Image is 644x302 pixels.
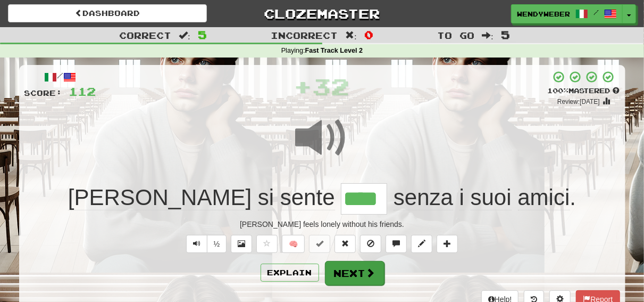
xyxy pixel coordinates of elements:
a: Dashboard [8,4,207,22]
span: si [258,185,274,210]
span: suoi [471,185,512,210]
span: : [179,31,190,40]
button: Reset to 0% Mastered (alt+r) [334,235,356,253]
button: Favorite sentence (alt+f) [256,235,278,253]
button: Ignore sentence (alt+i) [360,235,381,253]
button: Set this sentence to 100% Mastered (alt+m) [309,235,330,253]
strong: Fast Track Level 2 [305,47,363,54]
span: 5 [501,28,510,41]
a: Clozemaster [223,4,422,23]
span: + [294,70,313,102]
span: amici [518,185,570,210]
a: WendyWeber / [511,4,623,23]
span: i [459,185,464,210]
small: Review: [DATE] [557,98,600,105]
button: Edit sentence (alt+d) [411,235,432,253]
button: Next [325,261,384,285]
span: 100 % [548,86,569,95]
span: 0 [364,28,373,41]
span: 32 [313,73,350,100]
button: Add to collection (alt+a) [437,235,458,253]
span: Score: [24,88,63,97]
span: : [482,31,494,40]
span: WendyWeber [517,9,570,19]
button: 🧠 [282,235,305,253]
div: / [24,70,96,84]
button: Discuss sentence (alt+u) [386,235,407,253]
span: : [345,31,357,40]
button: Show image (alt+x) [231,235,252,253]
span: . [387,185,576,210]
span: sente [280,185,335,210]
span: / [593,9,599,16]
button: Play sentence audio (ctl+space) [186,235,207,253]
span: [PERSON_NAME] [68,185,252,210]
div: Text-to-speech controls [184,235,227,253]
span: 5 [198,28,207,41]
button: ½ [207,235,227,253]
div: [PERSON_NAME] feels lonely without his friends. [24,219,620,230]
span: 112 [69,85,96,98]
span: senza [394,185,453,210]
span: To go [437,30,474,40]
div: Mastered [548,86,620,96]
span: Incorrect [271,30,338,40]
span: Correct [119,30,171,40]
button: Explain [261,264,319,282]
